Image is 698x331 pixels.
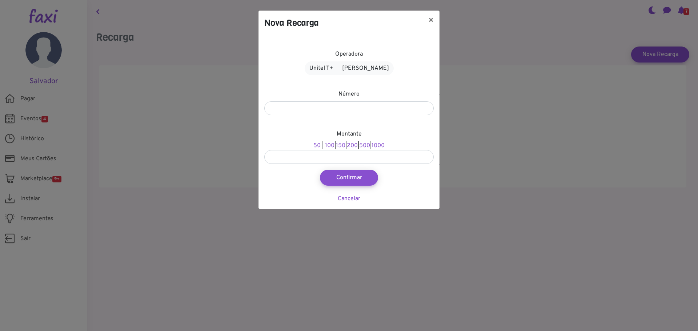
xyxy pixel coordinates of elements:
[422,11,440,31] button: ×
[338,90,360,98] label: Número
[264,130,434,164] div: | | | |
[313,142,321,149] a: 50
[320,170,378,186] button: Confirmar
[264,16,319,29] h4: Nova Recarga
[359,142,370,149] a: 500
[337,61,394,75] a: [PERSON_NAME]
[337,130,362,138] label: Montante
[335,50,363,58] label: Operadora
[347,142,358,149] a: 200
[305,61,338,75] a: Unitel T+
[325,142,334,149] a: 100
[322,142,324,149] span: |
[338,195,360,202] a: Cancelar
[336,142,345,149] a: 150
[372,142,385,149] a: 1000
